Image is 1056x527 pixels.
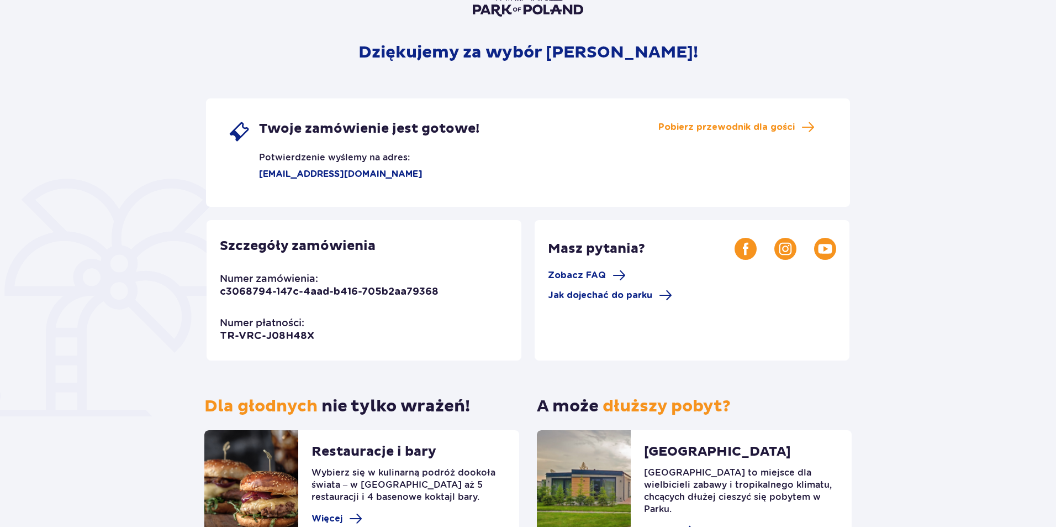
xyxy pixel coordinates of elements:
[548,289,652,301] span: Jak dojechać do parku
[228,121,250,143] img: single ticket icon
[537,396,731,417] p: A może
[228,168,423,180] p: [EMAIL_ADDRESS][DOMAIN_NAME]
[228,143,410,164] p: Potwierdzenie wyślemy na adres:
[204,396,318,416] span: Dla głodnych
[220,238,376,254] p: Szczegóły zamówienia
[548,269,606,281] span: Zobacz FAQ
[220,272,318,285] p: Numer zamówienia:
[358,42,698,63] p: Dziękujemy za wybór [PERSON_NAME]!
[774,238,796,260] img: Instagram
[220,285,439,299] p: c3068794-147c-4aad-b416-705b2aa79368
[548,269,626,282] a: Zobacz FAQ
[548,289,672,302] a: Jak dojechać do parku
[735,238,757,260] img: Facebook
[311,512,362,525] a: Więcej
[220,330,314,343] p: TR-VRC-J08H48X
[658,121,795,133] span: Pobierz przewodnik dla gości
[311,513,342,525] span: Więcej
[548,241,735,257] p: Masz pytania?
[644,467,838,524] p: [GEOGRAPHIC_DATA] to miejsce dla wielbicieli zabawy i tropikalnego klimatu, chcących dłużej ciesz...
[204,396,470,417] p: nie tylko wrażeń!
[220,316,304,330] p: Numer płatności:
[658,121,815,134] a: Pobierz przewodnik dla gości
[311,467,506,512] p: Wybierz się w kulinarną podróż dookoła świata – w [GEOGRAPHIC_DATA] aż 5 restauracji i 4 basenowe...
[814,238,836,260] img: Youtube
[603,396,731,416] span: dłuższy pobyt?
[259,121,479,137] span: Twoje zamówienie jest gotowe!
[311,443,436,467] p: Restauracje i bary
[644,443,791,467] p: [GEOGRAPHIC_DATA]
